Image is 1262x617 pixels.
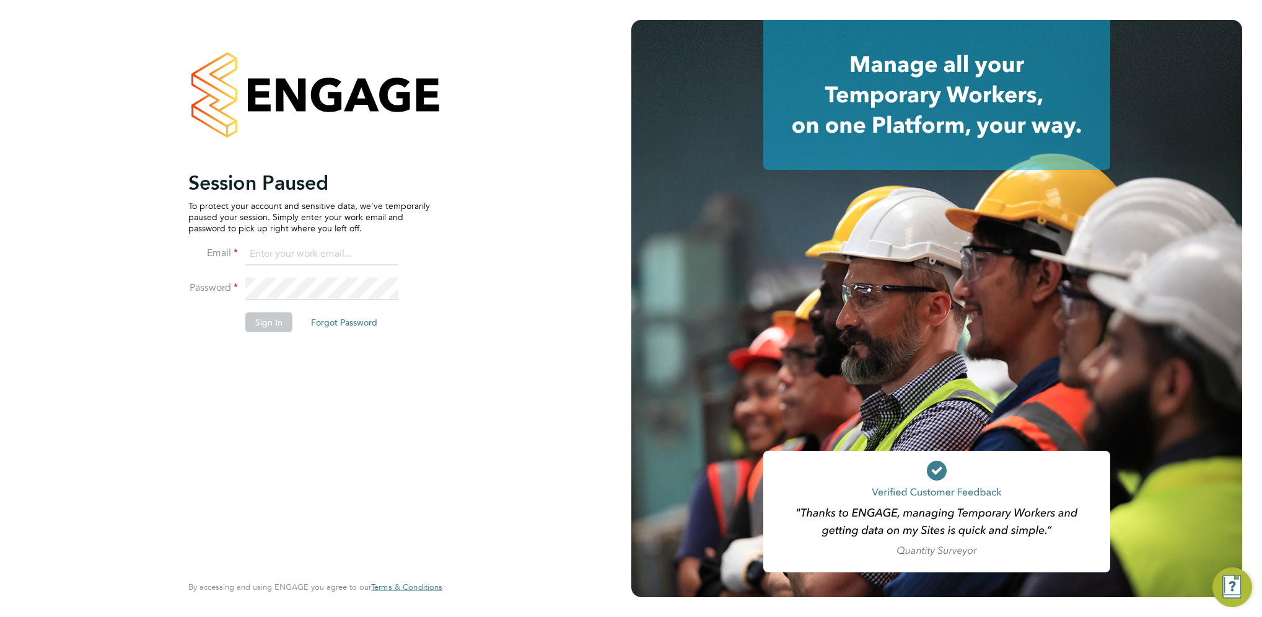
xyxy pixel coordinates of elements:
label: Email [188,246,238,259]
button: Forgot Password [301,312,387,332]
input: Enter your work email... [245,243,398,265]
p: To protect your account and sensitive data, we've temporarily paused your session. Simply enter y... [188,200,430,234]
label: Password [188,281,238,294]
h2: Session Paused [188,170,430,195]
span: By accessing and using ENGAGE you agree to our [188,582,442,592]
span: Terms & Conditions [371,582,442,592]
button: Sign In [245,312,292,332]
a: Terms & Conditions [371,582,442,592]
button: Engage Resource Center [1212,567,1252,607]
